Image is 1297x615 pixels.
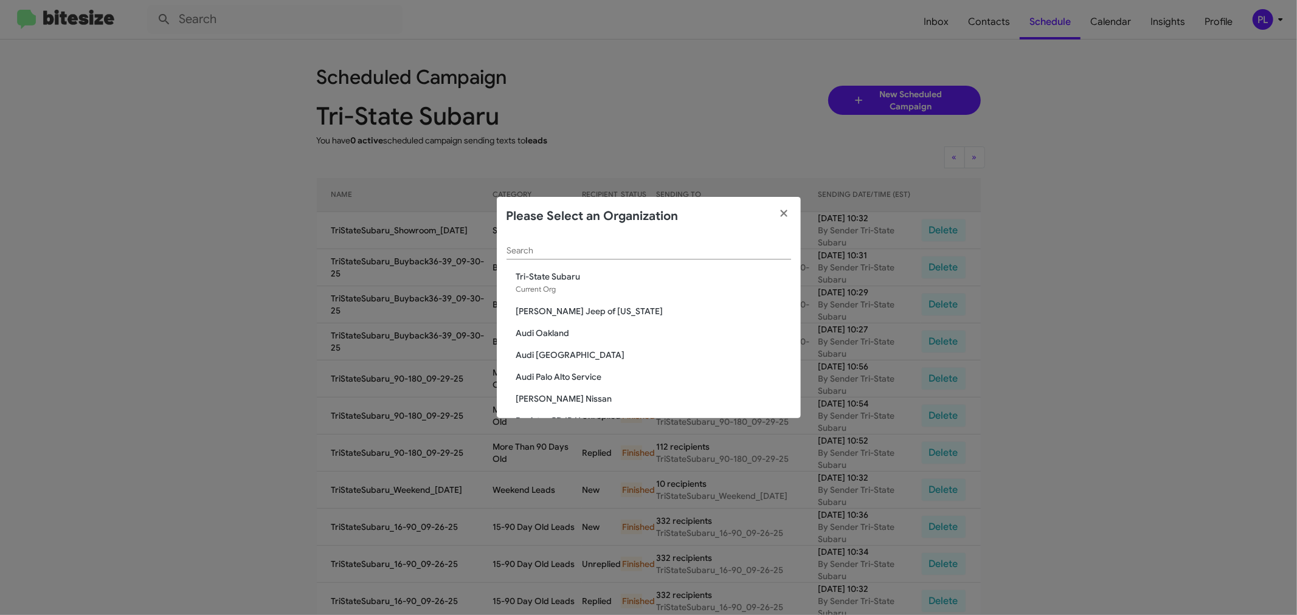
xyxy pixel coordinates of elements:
[507,207,679,226] h2: Please Select an Organization
[516,284,556,294] span: Current Org
[516,305,791,317] span: [PERSON_NAME] Jeep of [US_STATE]
[516,327,791,339] span: Audi Oakland
[516,393,791,405] span: [PERSON_NAME] Nissan
[516,270,791,283] span: Tri-State Subaru
[516,349,791,361] span: Audi [GEOGRAPHIC_DATA]
[516,414,791,427] span: Banister CDJR Hampton
[516,371,791,383] span: Audi Palo Alto Service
